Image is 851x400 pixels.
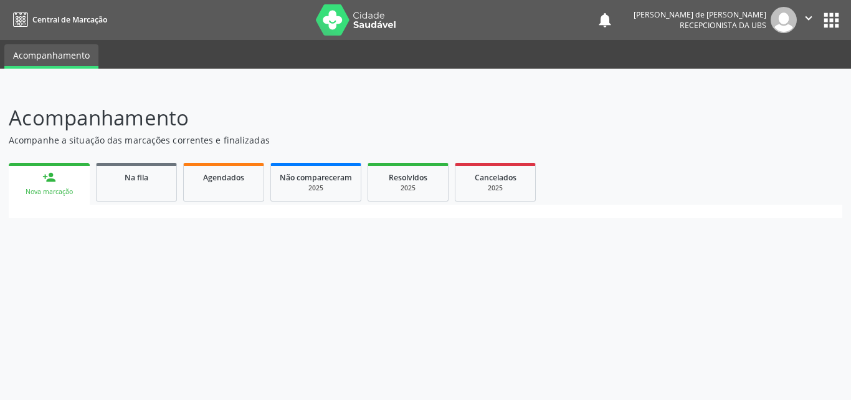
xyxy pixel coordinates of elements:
[9,102,592,134] p: Acompanhamento
[17,187,81,197] div: Nova marcação
[280,183,352,193] div: 2025
[820,9,842,31] button: apps
[9,9,107,30] a: Central de Marcação
[634,9,766,20] div: [PERSON_NAME] de [PERSON_NAME]
[475,172,516,183] span: Cancelados
[797,7,820,33] button: 
[32,14,107,25] span: Central de Marcação
[771,7,797,33] img: img
[464,183,526,193] div: 2025
[42,170,56,184] div: person_add
[389,172,427,183] span: Resolvidos
[125,172,148,183] span: Na fila
[280,172,352,183] span: Não compareceram
[203,172,244,183] span: Agendados
[680,20,766,31] span: Recepcionista da UBS
[9,134,592,147] p: Acompanhe a situação das marcações correntes e finalizadas
[596,11,614,29] button: notifications
[4,44,98,69] a: Acompanhamento
[802,11,815,25] i: 
[377,183,439,193] div: 2025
